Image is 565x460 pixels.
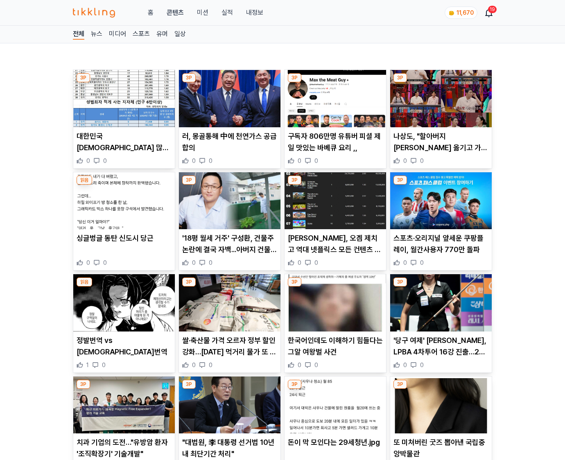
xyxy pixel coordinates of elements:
div: 읽음 [77,176,92,185]
div: 3P [393,73,407,82]
span: 0 [403,361,407,369]
span: 0 [298,157,301,165]
span: 0 [209,361,212,369]
p: 나상도, "할아버지 [PERSON_NAME] 옮기고 가세가 기울었다" 경험담 공개 (귀묘한이야기) [393,131,488,153]
p: "대법원, 李 대통령 선거법 10년 내 최단기간 처리" [182,437,277,460]
div: 3P [288,380,301,389]
div: 3P [393,176,407,185]
span: 0 [86,259,90,267]
img: 정발번역 vs 불법번역 [73,274,175,331]
span: 0 [192,259,196,267]
span: 0 [420,361,424,369]
span: 1 [86,361,89,369]
p: 돈이 막 모인다는 29세청년.jpg [288,437,383,448]
a: 유머 [156,29,168,40]
p: 스포츠·오리지널 앞세운 쿠팡플레이, 월간사용자 770만 돌파 [393,232,488,255]
span: 0 [103,157,107,165]
span: 0 [192,157,196,165]
p: 러, 몽골통해 中에 천연가스 공급 합의 [182,131,277,153]
p: 쌀·축산물 가격 오르자 정부 할인 강화…[DATE] 먹거리 물가 또 비상 [182,335,277,358]
p: 치과 기업의 도전…"유방암 환자 '조직확장기' 기술개발" [77,437,172,460]
a: coin 11,670 [445,7,476,19]
div: 3P [182,73,196,82]
img: 치과 기업의 도전…"유방암 환자 '조직확장기' 기술개발" [73,377,175,434]
div: 19 [488,6,497,13]
p: [PERSON_NAME], 오겜 제치고 역대 넷플릭스 모든 컨텐츠 1위 달성 [288,232,383,255]
div: 읽음 싱글벙글 동탄 신도시 당근 싱글벙글 동탄 신도시 당근 0 0 [73,172,175,271]
div: 읽음 정발번역 vs 불법번역 정발번역 vs [DEMOGRAPHIC_DATA]번역 1 0 [73,274,175,373]
button: 미션 [197,8,208,18]
a: 홈 [148,8,154,18]
div: 3P '당구 여제' 김가영, LPBA 4차투어 16강 진출…2연패 도전 순항 '당구 여제' [PERSON_NAME], LPBA 4차투어 16강 진출…2연패 도전 순항 0 0 [390,274,492,373]
div: 읽음 [77,277,92,286]
img: '당구 여제' 김가영, LPBA 4차투어 16강 진출…2연패 도전 순항 [390,274,492,331]
img: "대법원, 李 대통령 선거법 10년 내 최단기간 처리" [179,377,280,434]
div: 3P [393,380,407,389]
span: 0 [209,259,212,267]
div: 3P [77,380,90,389]
p: '18평 월세 거주' 구성환, 건물주 논란에 결국 자백...아버지 건물 증여받아(+[PERSON_NAME],[PERSON_NAME],[PERSON_NAME]) [182,232,277,255]
div: 3P [182,277,196,286]
a: 뉴스 [91,29,102,40]
span: 0 [403,157,407,165]
div: 3P [288,176,301,185]
img: 케데헌, 오겜 제치고 역대 넷플릭스 모든 컨텐츠 1위 달성 [285,172,386,230]
a: 실적 [221,8,233,18]
img: 나상도, "할아버지 산소 옮기고 가세가 기울었다" 경험담 공개 (귀묘한이야기) [390,70,492,127]
div: 3P 대한민국 성범죄자 많이 사는 동네 ,, 대한민국 [DEMOGRAPHIC_DATA] 많이 사는 동네 ,, 0 0 [73,70,175,169]
img: 한국어인데도 이해하기 힘들다는 그알 여왕벌 사건 [285,274,386,331]
img: 스포츠·오리지널 앞세운 쿠팡플레이, 월간사용자 770만 돌파 [390,172,492,230]
img: '18평 월세 거주' 구성환, 건물주 논란에 결국 자백...아버지 건물 증여받아(+나혼산,유퀴즈,꽃분이) [179,172,280,230]
span: 11,670 [457,9,474,16]
div: 3P 스포츠·오리지널 앞세운 쿠팡플레이, 월간사용자 770만 돌파 스포츠·오리지널 앞세운 쿠팡플레이, 월간사용자 770만 돌파 0 0 [390,172,492,271]
a: 일상 [174,29,186,40]
div: 3P 구독자 806만명 유튜버 피셜 제일 맛있는 바베큐 요리 ,, 구독자 806만명 유튜버 피셜 제일 맛있는 바베큐 요리 ,, 0 0 [284,70,386,169]
span: 0 [102,361,106,369]
span: 0 [192,361,196,369]
a: 내정보 [246,8,263,18]
img: 구독자 806만명 유튜버 피셜 제일 맛있는 바베큐 요리 ,, [285,70,386,127]
span: 0 [298,361,301,369]
span: 0 [314,157,318,165]
img: 싱글벙글 동탄 신도시 당근 [73,172,175,230]
div: 3P 케데헌, 오겜 제치고 역대 넷플릭스 모든 컨텐츠 1위 달성 [PERSON_NAME], 오겜 제치고 역대 넷플릭스 모든 컨텐츠 1위 달성 0 0 [284,172,386,271]
img: 돈이 막 모인다는 29세청년.jpg [285,377,386,434]
div: 3P 러, 몽골통해 中에 천연가스 공급 합의 러, 몽골통해 中에 천연가스 공급 합의 0 0 [179,70,281,169]
p: 또 미쳐버린 굿즈 뽑아낸 국립중앙박물관 [393,437,488,460]
p: 대한민국 [DEMOGRAPHIC_DATA] 많이 사는 동네 ,, [77,131,172,153]
img: 또 미쳐버린 굿즈 뽑아낸 국립중앙박물관 [390,377,492,434]
p: 싱글벙글 동탄 신도시 당근 [77,232,172,244]
div: 3P [182,380,196,389]
span: 0 [86,157,90,165]
span: 0 [209,157,212,165]
p: 구독자 806만명 유튜버 피셜 제일 맛있는 바베큐 요리 ,, [288,131,383,153]
div: 3P [182,176,196,185]
p: 한국어인데도 이해하기 힘들다는 그알 여왕벌 사건 [288,335,383,358]
a: 19 [486,8,492,18]
a: 콘텐츠 [167,8,184,18]
span: 0 [298,259,301,267]
div: 3P 한국어인데도 이해하기 힘들다는 그알 여왕벌 사건 한국어인데도 이해하기 힘들다는 그알 여왕벌 사건 0 0 [284,274,386,373]
div: 3P 나상도, "할아버지 산소 옮기고 가세가 기울었다" 경험담 공개 (귀묘한이야기) 나상도, "할아버지 [PERSON_NAME] 옮기고 가세가 기울었다" 경험담 공개 (귀묘한... [390,70,492,169]
span: 0 [314,259,318,267]
div: 3P [393,277,407,286]
img: 쌀·축산물 가격 오르자 정부 할인 강화…추석 먹거리 물가 또 비상 [179,274,280,331]
div: 3P 쌀·축산물 가격 오르자 정부 할인 강화…추석 먹거리 물가 또 비상 쌀·축산물 가격 오르자 정부 할인 강화…[DATE] 먹거리 물가 또 비상 0 0 [179,274,281,373]
span: 0 [420,157,424,165]
img: 티끌링 [73,8,115,18]
a: 전체 [73,29,84,40]
p: 정발번역 vs [DEMOGRAPHIC_DATA]번역 [77,335,172,358]
span: 0 [103,259,107,267]
a: 스포츠 [133,29,150,40]
span: 0 [403,259,407,267]
div: 3P [77,73,90,82]
span: 0 [314,361,318,369]
a: 미디어 [109,29,126,40]
img: 대한민국 성범죄자 많이 사는 동네 ,, [73,70,175,127]
img: 러, 몽골통해 中에 천연가스 공급 합의 [179,70,280,127]
span: 0 [420,259,424,267]
div: 3P '18평 월세 거주' 구성환, 건물주 논란에 결국 자백...아버지 건물 증여받아(+나혼산,유퀴즈,꽃분이) '18평 월세 거주' 구성환, 건물주 논란에 결국 자백...아버... [179,172,281,271]
p: '당구 여제' [PERSON_NAME], LPBA 4차투어 16강 진출…2연패 도전 순항 [393,335,488,358]
img: coin [448,10,455,16]
div: 3P [288,73,301,82]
